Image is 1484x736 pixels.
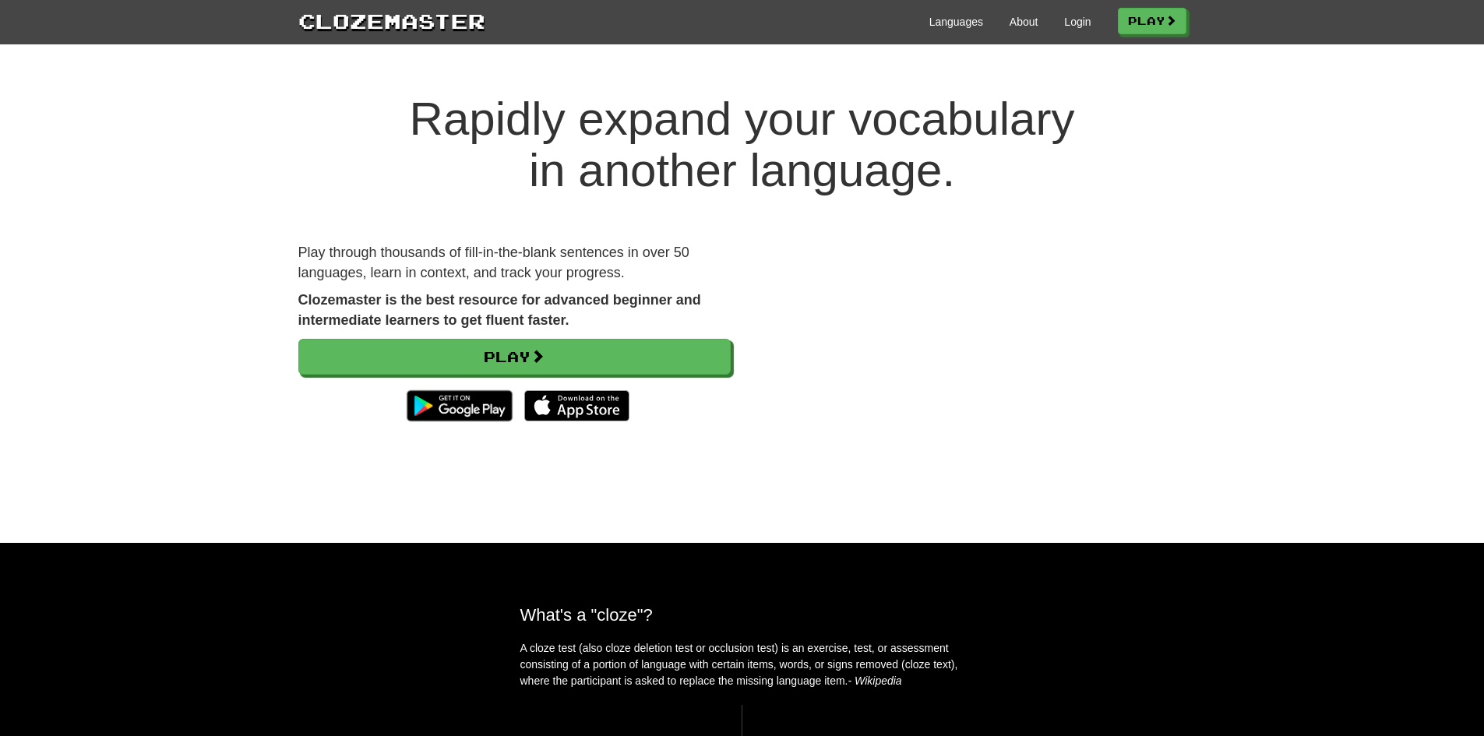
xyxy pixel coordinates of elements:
[298,339,731,375] a: Play
[520,640,964,689] p: A cloze test (also cloze deletion test or occlusion test) is an exercise, test, or assessment con...
[298,243,731,283] p: Play through thousands of fill-in-the-blank sentences in over 50 languages, learn in context, and...
[399,382,520,429] img: Get it on Google Play
[1010,14,1038,30] a: About
[298,292,701,328] strong: Clozemaster is the best resource for advanced beginner and intermediate learners to get fluent fa...
[1118,8,1186,34] a: Play
[1064,14,1091,30] a: Login
[848,674,902,687] em: - Wikipedia
[929,14,983,30] a: Languages
[524,390,629,421] img: Download_on_the_App_Store_Badge_US-UK_135x40-25178aeef6eb6b83b96f5f2d004eda3bffbb37122de64afbaef7...
[298,6,485,35] a: Clozemaster
[520,605,964,625] h2: What's a "cloze"?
